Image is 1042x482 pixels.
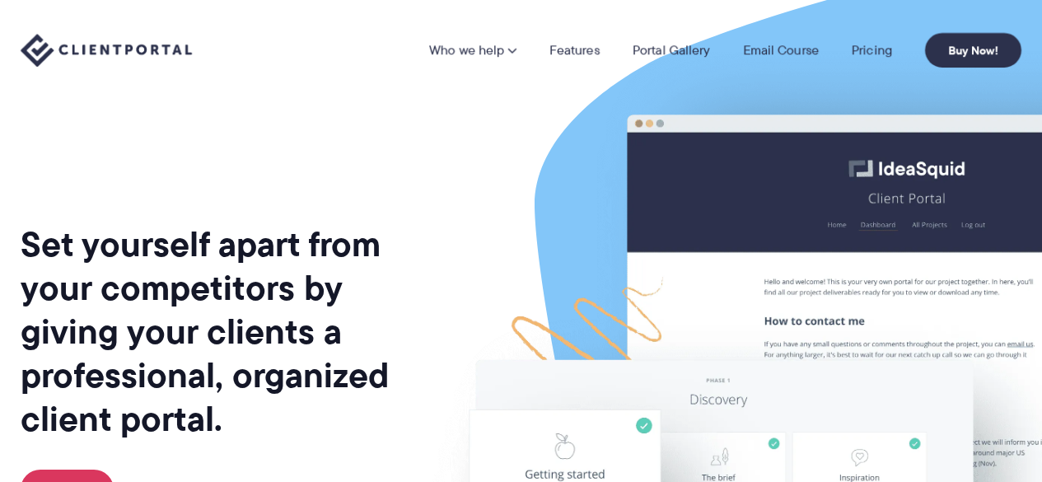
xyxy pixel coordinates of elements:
[633,44,710,57] a: Portal Gallery
[21,222,421,441] h1: Set yourself apart from your competitors by giving your clients a professional, organized client ...
[743,44,819,57] a: Email Course
[925,33,1021,68] a: Buy Now!
[429,44,516,57] a: Who we help
[549,44,600,57] a: Features
[852,44,892,57] a: Pricing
